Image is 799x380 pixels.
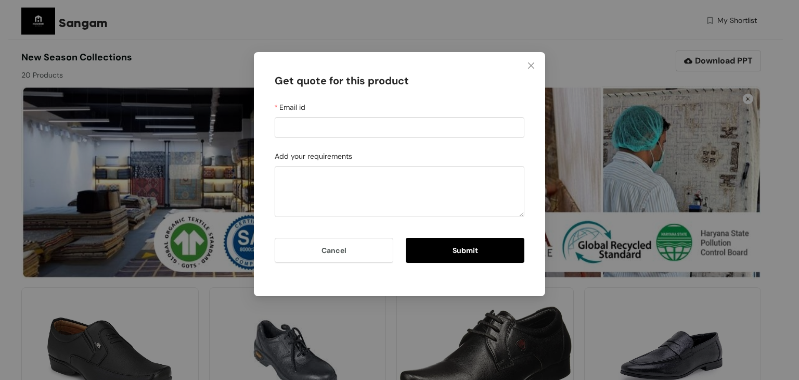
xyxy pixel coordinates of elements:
[275,238,393,263] button: Cancel
[321,245,346,256] span: Cancel
[275,166,524,217] textarea: Add your requirements
[275,73,524,102] div: Get quote for this product
[275,117,524,138] input: Email id
[275,150,352,162] label: Add your requirements
[517,52,545,80] button: Close
[406,238,524,263] button: Submit
[453,245,478,256] span: Submit
[275,102,305,113] label: Email id
[527,61,535,70] span: close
